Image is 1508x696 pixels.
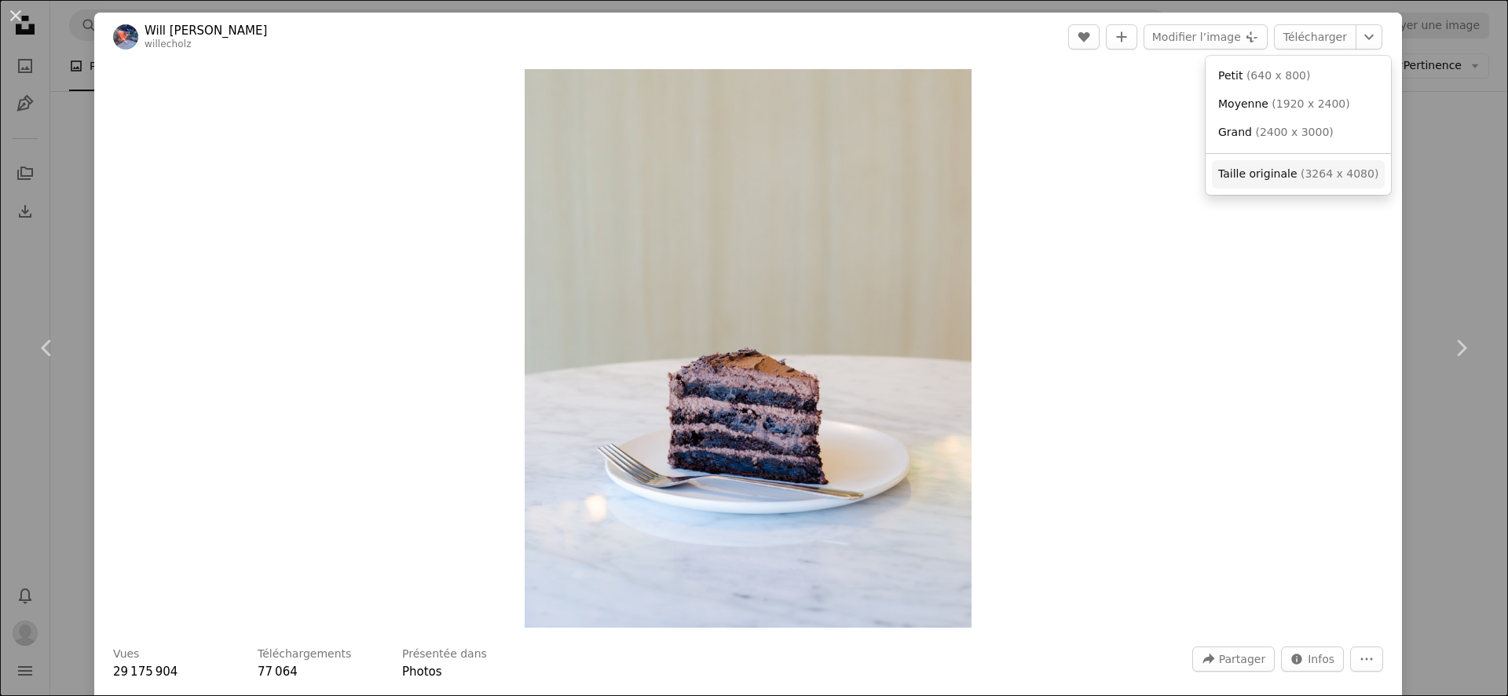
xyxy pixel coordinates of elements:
span: Grand [1218,126,1252,138]
span: ( 3264 x 4080 ) [1301,167,1378,180]
span: ( 640 x 800 ) [1246,69,1311,82]
span: Moyenne [1218,97,1268,110]
div: Choisissez la taille de téléchargement [1206,56,1391,195]
button: Choisissez la taille de téléchargement [1356,24,1382,49]
span: ( 2400 x 3000 ) [1255,126,1333,138]
span: Taille originale [1218,167,1298,180]
span: ( 1920 x 2400 ) [1272,97,1349,110]
span: Petit [1218,69,1243,82]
